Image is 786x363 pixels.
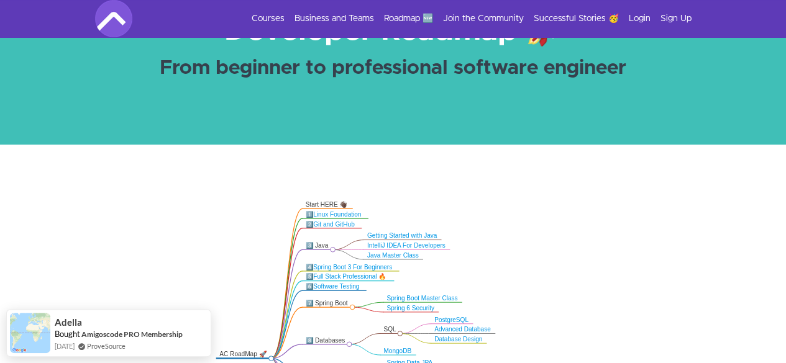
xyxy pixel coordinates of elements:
[313,211,361,218] a: Linux Foundation
[443,12,524,25] a: Join the Community
[434,326,491,333] a: Advanced Database
[313,274,386,280] a: Full Stack Professional 🔥
[367,252,419,259] a: Java Master Class
[367,233,437,240] a: Getting Started with Java
[306,210,365,218] div: 1️⃣
[313,283,359,290] a: Software Testing
[383,326,396,334] div: SQL
[306,299,349,307] div: 7️⃣ Spring Boot
[55,317,82,328] span: Adella
[434,316,468,323] a: PostgreSQL
[306,220,358,228] div: 2️⃣
[313,264,392,271] a: Spring Boot 3 For Beginners
[367,242,446,249] a: IntelliJ IDEA For Developers
[660,12,692,25] a: Sign Up
[160,58,626,78] strong: From beginner to professional software engineer
[384,12,433,25] a: Roadmap 🆕
[87,341,126,351] a: ProveSource
[81,329,183,339] a: Amigoscode PRO Membership
[386,305,434,311] a: Spring 6 Security
[55,329,80,339] span: Bought
[313,221,355,228] a: Git and GitHub
[534,12,619,25] a: Successful Stories 🥳
[295,12,374,25] a: Business and Teams
[252,12,285,25] a: Courses
[386,295,457,302] a: Spring Boot Master Class
[10,313,50,353] img: provesource social proof notification image
[219,351,268,359] div: AC RoadMap 🚀
[434,336,482,343] a: Database Design
[629,12,651,25] a: Login
[306,263,396,271] div: 4️⃣
[306,336,346,344] div: 8️⃣ Databases
[306,201,349,209] div: Start HERE 👋🏿
[306,242,330,250] div: 3️⃣ Java
[306,273,390,281] div: 5️⃣
[55,341,75,351] span: [DATE]
[306,283,363,291] div: 6️⃣
[383,347,411,354] a: MongoDB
